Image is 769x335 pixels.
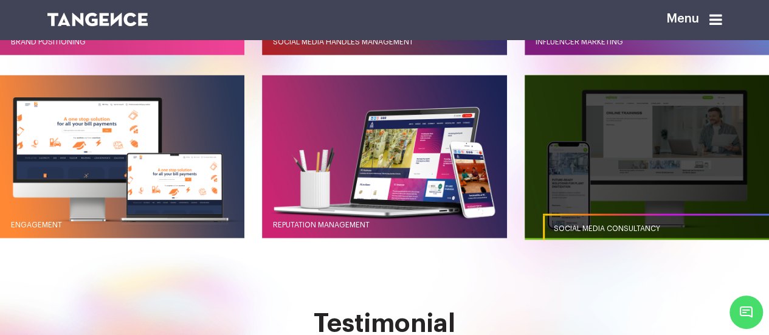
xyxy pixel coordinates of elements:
[262,210,506,240] a: Reputation Management
[525,27,769,57] a: Influencer Marketing
[262,27,506,57] a: Social Media Handles Management
[536,38,623,45] span: Influencer Marketing
[262,75,506,238] button: Reputation Management
[729,295,763,329] span: Chat Widget
[273,221,370,228] span: Reputation Management
[11,38,86,45] span: Brand positioning
[273,38,413,45] span: Social Media Handles Management
[47,13,148,26] img: logo SVG
[11,221,62,228] span: Engagement
[525,75,769,238] button: Social Media Consultancy
[554,224,660,232] span: Social Media Consultancy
